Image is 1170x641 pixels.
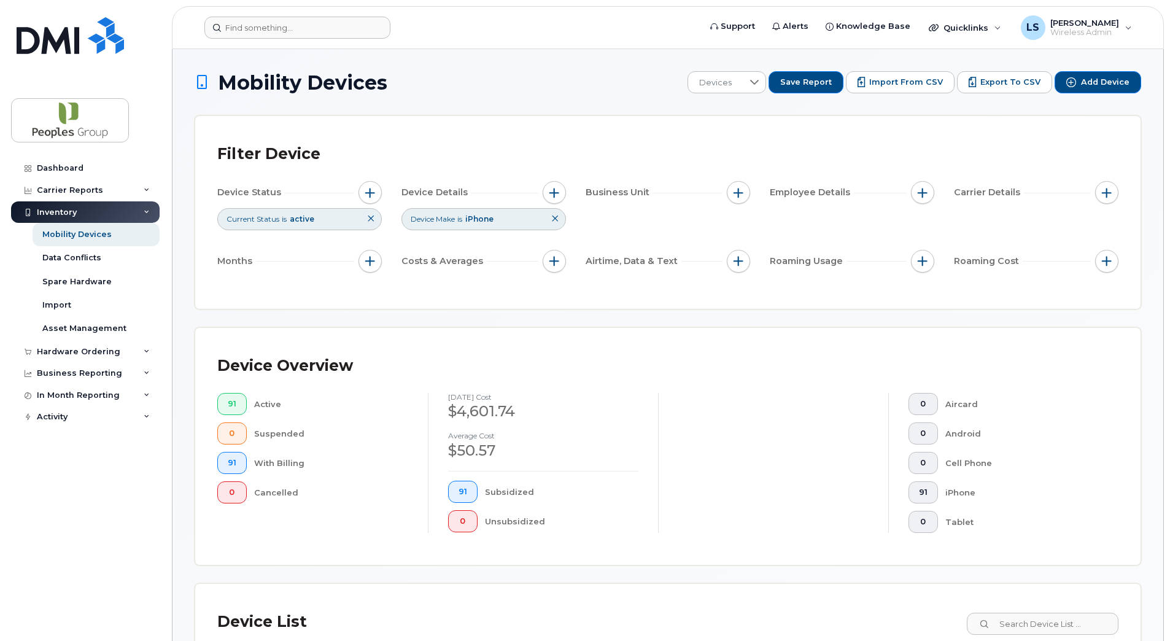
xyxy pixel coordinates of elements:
[957,71,1052,93] button: Export to CSV
[465,214,494,223] span: iPhone
[282,214,287,224] span: is
[919,517,928,527] span: 0
[908,422,938,445] button: 0
[448,440,638,461] div: $50.57
[401,255,487,268] span: Costs & Averages
[217,255,256,268] span: Months
[780,77,832,88] span: Save Report
[217,138,320,170] div: Filter Device
[485,510,639,532] div: Unsubsidized
[769,71,843,93] button: Save Report
[967,613,1118,635] input: Search Device List ...
[254,452,409,474] div: With Billing
[448,481,478,503] button: 91
[254,393,409,415] div: Active
[770,255,847,268] span: Roaming Usage
[448,510,478,532] button: 0
[908,481,938,503] button: 91
[217,452,247,474] button: 91
[448,432,638,440] h4: Average cost
[228,458,236,468] span: 91
[1055,71,1141,93] button: Add Device
[217,606,307,638] div: Device List
[945,511,1099,533] div: Tablet
[218,72,387,93] span: Mobility Devices
[688,72,743,94] span: Devices
[586,186,653,199] span: Business Unit
[919,399,928,409] span: 0
[401,186,471,199] span: Device Details
[228,429,236,438] span: 0
[459,516,467,526] span: 0
[228,399,236,409] span: 91
[217,350,353,382] div: Device Overview
[908,393,938,415] button: 0
[954,255,1023,268] span: Roaming Cost
[945,452,1099,474] div: Cell Phone
[945,481,1099,503] div: iPhone
[945,393,1099,415] div: Aircard
[217,393,247,415] button: 91
[217,481,247,503] button: 0
[919,429,928,438] span: 0
[586,255,681,268] span: Airtime, Data & Text
[411,214,455,224] span: Device Make
[290,214,314,223] span: active
[919,458,928,468] span: 0
[908,452,938,474] button: 0
[919,488,928,497] span: 91
[770,186,854,199] span: Employee Details
[254,422,409,445] div: Suspended
[980,77,1040,88] span: Export to CSV
[254,481,409,503] div: Cancelled
[227,214,279,224] span: Current Status
[1081,77,1129,88] span: Add Device
[217,186,285,199] span: Device Status
[457,214,462,224] span: is
[217,422,247,445] button: 0
[846,71,955,93] button: Import from CSV
[945,422,1099,445] div: Android
[908,511,938,533] button: 0
[448,401,638,422] div: $4,601.74
[228,488,236,497] span: 0
[459,487,467,497] span: 91
[448,393,638,401] h4: [DATE] cost
[485,481,639,503] div: Subsidized
[954,186,1024,199] span: Carrier Details
[869,77,943,88] span: Import from CSV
